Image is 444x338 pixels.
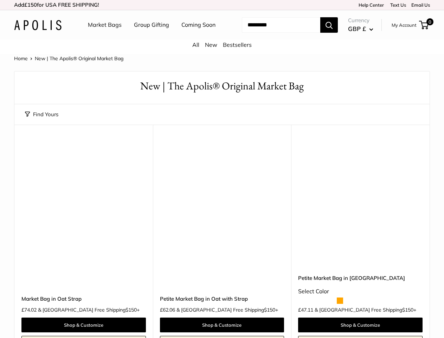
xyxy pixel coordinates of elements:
a: Home [14,55,28,62]
input: Search... [242,17,320,33]
span: 0 [426,18,433,25]
a: Help Center [359,2,384,8]
span: £150 [24,1,37,8]
span: New | The Apolis® Original Market Bag [35,55,123,62]
span: Currency [348,15,373,25]
a: Shop & Customize [21,318,146,332]
span: £62.06 [160,307,175,312]
a: Shop & Customize [298,318,423,332]
h1: New | The Apolis® Original Market Bag [25,79,419,94]
img: Apolis [14,20,62,30]
a: Petite Market Bag in OatPetite Market Bag in Oat [298,142,423,267]
a: Group Gifting [134,20,169,30]
a: Shop & Customize [160,318,284,332]
span: GBP £ [348,25,366,32]
span: & [GEOGRAPHIC_DATA] Free Shipping + [38,307,140,312]
span: $150 [264,307,275,313]
span: & [GEOGRAPHIC_DATA] Free Shipping + [315,307,416,312]
span: £47.11 [298,307,313,312]
a: Coming Soon [181,20,215,30]
a: Email Us [411,2,430,8]
span: & [GEOGRAPHIC_DATA] Free Shipping + [176,307,278,312]
span: $150 [402,307,413,313]
a: Market Bag in Oat Strap [21,295,146,303]
div: Select Color [298,286,423,297]
a: Bestsellers [223,41,252,48]
a: Market Bags [88,20,122,30]
a: New [205,41,217,48]
a: All [192,41,199,48]
a: Petite Market Bag in Oat with Strap [160,295,284,303]
span: £74.02 [21,307,37,312]
a: 0 [420,21,429,29]
button: Search [320,17,338,33]
a: Petite Market Bag in [GEOGRAPHIC_DATA] [298,274,423,282]
nav: Breadcrumb [14,54,123,63]
button: GBP £ [348,23,373,35]
button: Find Yours [25,109,58,119]
a: Text Us [390,2,406,8]
a: Petite Market Bag in Oat with StrapPetite Market Bag in Oat with Strap [160,142,284,267]
span: $150 [126,307,137,313]
a: My Account [392,21,417,29]
a: Market Bag in Oat StrapMarket Bag in Oat Strap [21,142,146,267]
